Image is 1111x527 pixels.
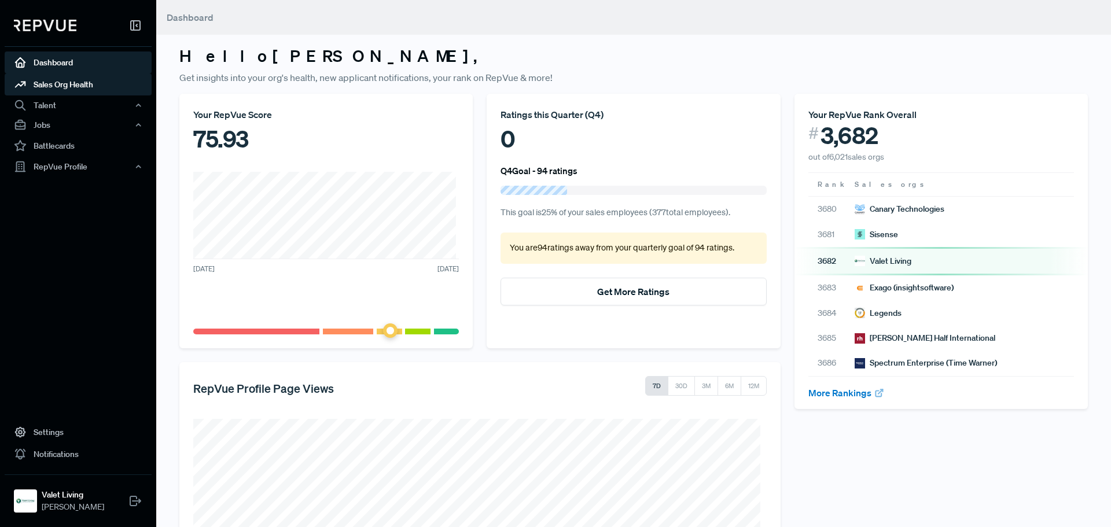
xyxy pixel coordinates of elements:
a: Sales Org Health [5,73,152,95]
a: Settings [5,421,152,443]
img: Exago (insightsoftware) [855,283,865,293]
span: Dashboard [167,12,214,23]
button: Get More Ratings [501,278,766,305]
div: Ratings this Quarter ( Q4 ) [501,108,766,121]
h3: Hello [PERSON_NAME] , [179,46,1088,66]
img: Sisense [855,229,865,239]
img: Spectrum Enterprise (Time Warner) [855,358,865,368]
h6: Q4 Goal - 94 ratings [501,165,577,176]
div: Sisense [855,229,898,241]
button: 12M [741,376,767,396]
span: Rank [818,179,845,190]
a: Dashboard [5,51,152,73]
img: Robert Half International [855,333,865,344]
a: Battlecards [5,135,152,157]
a: Notifications [5,443,152,465]
span: 3683 [818,282,845,294]
span: Your RepVue Rank Overall [808,109,917,120]
div: 0 [501,121,766,156]
button: Jobs [5,115,152,135]
a: More Rankings [808,387,885,399]
span: 3681 [818,229,845,241]
div: 75.93 [193,121,459,156]
button: 30D [668,376,695,396]
button: 3M [694,376,718,396]
span: 3686 [818,357,845,369]
span: 3685 [818,332,845,344]
span: 3684 [818,307,845,319]
span: [DATE] [437,264,459,274]
span: out of 6,021 sales orgs [808,152,884,162]
span: [PERSON_NAME] [42,501,104,513]
span: # [808,121,819,145]
img: Canary Technologies [855,204,865,215]
div: [PERSON_NAME] Half International [855,332,995,344]
div: Exago (insightsoftware) [855,282,954,294]
span: [DATE] [193,264,215,274]
a: Valet LivingValet Living[PERSON_NAME] [5,474,152,518]
p: You are 94 ratings away from your quarterly goal of 94 ratings . [510,242,757,255]
button: 7D [645,376,668,396]
button: 6M [718,376,741,396]
button: RepVue Profile [5,157,152,176]
img: Legends [855,308,865,318]
img: Valet Living [855,256,865,266]
strong: Valet Living [42,489,104,501]
h5: RepVue Profile Page Views [193,381,334,395]
span: 3682 [818,255,845,267]
p: Get insights into your org's health, new applicant notifications, your rank on RepVue & more! [179,71,1088,84]
span: 3680 [818,203,845,215]
div: Valet Living [855,255,911,267]
span: 3,682 [821,121,878,149]
p: This goal is 25 % of your sales employees ( 377 total employees). [501,207,766,219]
span: Sales orgs [855,179,926,190]
img: Valet Living [16,492,35,510]
div: Your RepVue Score [193,108,459,121]
button: Talent [5,95,152,115]
div: Canary Technologies [855,203,944,215]
div: Legends [855,307,902,319]
img: RepVue [14,20,76,31]
div: Spectrum Enterprise (Time Warner) [855,357,997,369]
